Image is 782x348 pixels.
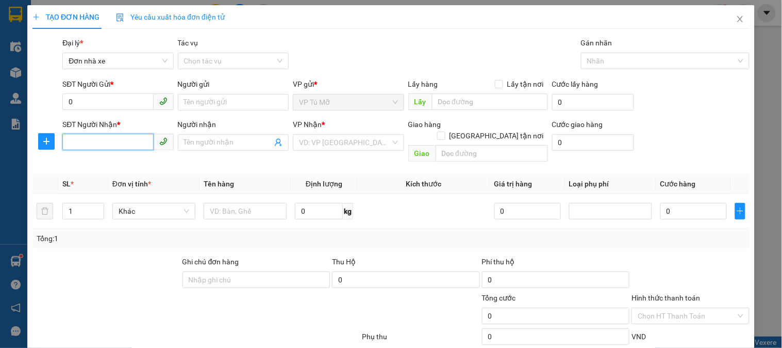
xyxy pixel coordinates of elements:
[69,53,167,69] span: Đơn nhà xe
[408,120,441,129] span: Giao hàng
[159,137,168,146] span: phone
[332,258,356,266] span: Thu Hộ
[432,93,548,110] input: Dọc đường
[552,120,603,129] label: Cước giao hàng
[736,15,744,23] span: close
[178,119,289,130] div: Người nhận
[735,203,745,219] button: plus
[482,294,516,302] span: Tổng cước
[38,133,55,150] button: plus
[343,203,353,219] span: kg
[204,203,287,219] input: VD: Bàn, Ghế
[37,203,53,219] button: delete
[494,180,533,188] span: Giá trị hàng
[406,180,441,188] span: Kích thước
[112,180,151,188] span: Đơn vị tính
[159,97,168,105] span: phone
[204,180,234,188] span: Tên hàng
[299,94,397,110] span: VP Tú Mỡ
[306,180,342,188] span: Định lượng
[631,294,700,302] label: Hình thức thanh toán
[726,5,755,34] button: Close
[494,203,561,219] input: 0
[62,180,71,188] span: SL
[293,78,404,90] div: VP gửi
[408,80,438,88] span: Lấy hàng
[178,39,198,47] label: Tác vụ
[408,145,436,162] span: Giao
[631,333,646,341] span: VND
[293,120,322,129] span: VP Nhận
[182,272,330,288] input: Ghi chú đơn hàng
[552,134,635,151] input: Cước giao hàng
[274,138,282,147] span: user-add
[552,94,635,110] input: Cước lấy hàng
[408,93,432,110] span: Lấy
[445,130,548,141] span: [GEOGRAPHIC_DATA] tận nơi
[116,13,225,21] span: Yêu cầu xuất hóa đơn điện tử
[482,256,630,272] div: Phí thu hộ
[119,203,189,219] span: Khác
[62,119,173,130] div: SĐT Người Nhận
[736,207,745,215] span: plus
[32,13,40,21] span: plus
[552,80,598,88] label: Cước lấy hàng
[39,137,54,146] span: plus
[62,78,173,90] div: SĐT Người Gửi
[62,39,83,47] span: Đại lý
[660,180,696,188] span: Cước hàng
[32,13,99,21] span: TẠO ĐƠN HÀNG
[182,258,239,266] label: Ghi chú đơn hàng
[565,174,656,194] th: Loại phụ phí
[178,78,289,90] div: Người gửi
[581,39,612,47] label: Gán nhãn
[436,145,548,162] input: Dọc đường
[503,78,548,90] span: Lấy tận nơi
[37,233,303,244] div: Tổng: 1
[116,13,124,22] img: icon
